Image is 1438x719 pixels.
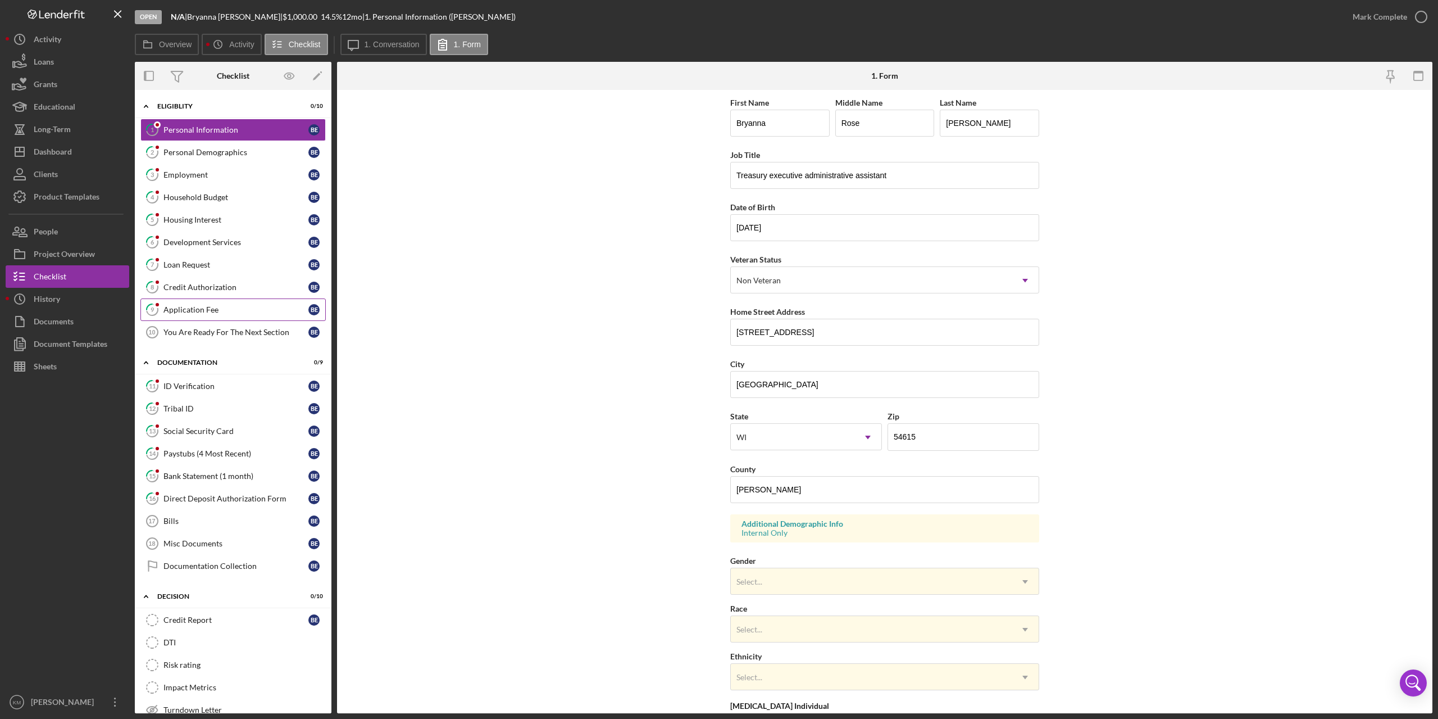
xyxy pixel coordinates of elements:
div: Mark Complete [1353,6,1407,28]
div: Open Intercom Messenger [1400,670,1427,697]
a: 7Loan RequestBE [140,254,326,276]
div: Educational [34,96,75,121]
tspan: 13 [149,427,156,435]
label: Middle Name [835,98,882,107]
div: B E [308,169,320,180]
label: Home Street Address [730,307,805,316]
button: Loans [6,51,129,73]
a: 10You Are Ready For The Next SectionBE [140,321,326,343]
div: Additional Demographic Info [741,519,1028,528]
div: Development Services [163,238,308,247]
div: You Are Ready For The Next Section [163,328,308,337]
button: Documents [6,310,129,333]
div: B E [308,426,320,437]
div: History [34,288,60,313]
button: People [6,220,129,243]
div: Non Veteran [736,276,781,285]
div: Risk rating [163,661,325,670]
button: 1. Conversation [340,34,427,55]
button: KM[PERSON_NAME] [6,691,129,713]
tspan: 1 [151,126,154,133]
button: Product Templates [6,186,129,208]
div: Bryanna [PERSON_NAME] | [187,12,283,21]
div: B E [308,515,320,527]
a: 5Housing InterestBE [140,209,326,231]
div: Decision [157,593,295,600]
tspan: 10 [148,329,155,336]
div: Application Fee [163,305,308,314]
a: 4Household BudgetBE [140,186,326,209]
button: Educational [6,96,129,118]
button: Activity [202,34,261,55]
div: B E [308,282,320,293]
div: B E [308,381,320,392]
label: Last Name [940,98,976,107]
div: $1,000.00 [283,12,321,21]
div: B E [308,471,320,482]
div: ID Verification [163,382,308,391]
a: 18Misc DocumentsBE [140,532,326,555]
button: Dashboard [6,141,129,163]
button: Sheets [6,355,129,378]
label: First Name [730,98,769,107]
div: B E [308,304,320,315]
div: | [171,12,187,21]
div: People [34,220,58,246]
a: 13Social Security CardBE [140,420,326,442]
div: Select... [736,625,762,634]
div: Documentation [157,359,295,366]
div: Social Security Card [163,427,308,436]
tspan: 8 [151,283,154,291]
div: Checklist [34,265,66,291]
div: | 1. Personal Information ([PERSON_NAME]) [362,12,516,21]
tspan: 18 [148,540,155,547]
div: Document Templates [34,333,107,358]
div: B E [308,614,320,626]
div: B E [308,192,320,203]
div: B E [308,493,320,504]
div: Documentation Collection [163,562,308,571]
div: Dashboard [34,141,72,166]
div: Internal Only [741,528,1028,537]
div: Housing Interest [163,215,308,224]
div: Bank Statement (1 month) [163,472,308,481]
div: B E [308,259,320,270]
button: History [6,288,129,310]
div: Credit Report [163,616,308,625]
a: DTI [140,631,326,654]
button: Clients [6,163,129,186]
tspan: 12 [149,405,156,412]
div: Product Templates [34,186,99,211]
a: Credit ReportBE [140,609,326,631]
button: Document Templates [6,333,129,355]
div: Bills [163,517,308,526]
div: 1. Form [871,71,898,80]
div: 0 / 9 [303,359,323,366]
div: DTI [163,638,325,647]
div: 0 / 10 [303,103,323,110]
a: 6Development ServicesBE [140,231,326,254]
a: Risk rating [140,654,326,676]
div: Misc Documents [163,539,308,548]
div: Select... [736,673,762,682]
label: Zip [888,411,899,421]
div: B E [308,327,320,338]
a: 12Tribal IDBE [140,397,326,420]
a: Impact Metrics [140,676,326,699]
a: Documentation CollectionBE [140,555,326,577]
label: Activity [229,40,254,49]
label: City [730,359,744,369]
div: Employment [163,170,308,179]
div: 14.5 % [321,12,342,21]
label: Overview [159,40,192,49]
a: Grants [6,73,129,96]
div: Open [135,10,162,24]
